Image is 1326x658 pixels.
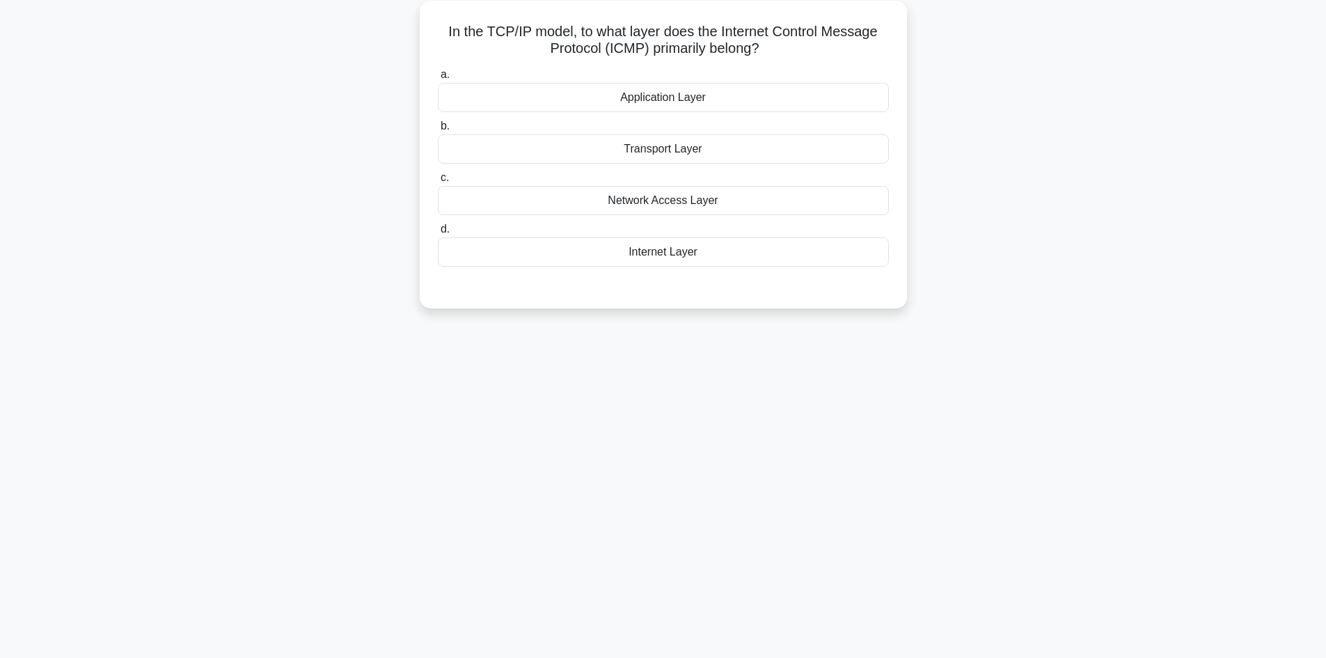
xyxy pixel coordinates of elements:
[438,83,889,112] div: Application Layer
[438,186,889,215] div: Network Access Layer
[441,171,449,183] span: c.
[438,237,889,267] div: Internet Layer
[441,120,450,132] span: b.
[436,23,890,58] h5: In the TCP/IP model, to what layer does the Internet Control Message Protocol (ICMP) primarily be...
[441,223,450,235] span: d.
[438,134,889,164] div: Transport Layer
[441,68,450,80] span: a.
